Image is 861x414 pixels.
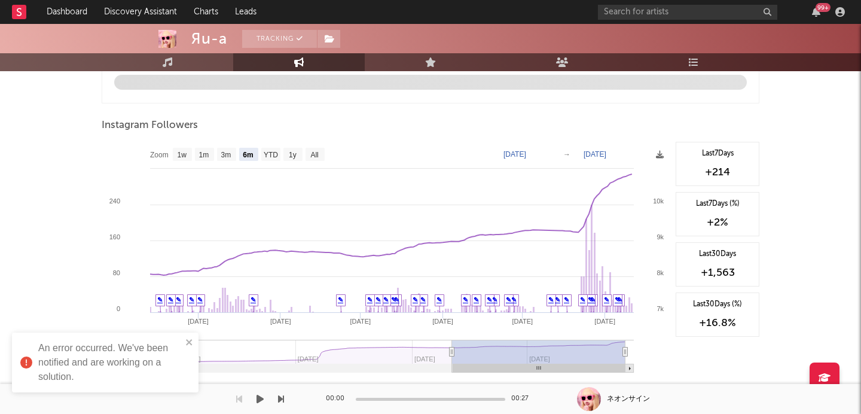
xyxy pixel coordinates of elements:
[682,165,753,179] div: +214
[474,296,479,303] a: ✎
[511,392,535,406] div: 00:27
[191,30,227,48] div: Яu-a
[38,341,182,384] div: An error occurred. We've been notified and are working on a solution.
[682,299,753,310] div: Last 30 Days (%)
[375,296,381,303] a: ✎
[598,5,777,20] input: Search for artists
[391,296,396,303] a: ✎
[657,305,664,312] text: 7k
[221,151,231,159] text: 3m
[150,151,169,159] text: Zoom
[506,296,511,303] a: ✎
[188,318,209,325] text: [DATE]
[512,318,533,325] text: [DATE]
[816,3,831,12] div: 99 +
[394,296,399,303] a: ✎
[682,148,753,159] div: Last 7 Days
[682,316,753,330] div: +16.8 %
[117,305,120,312] text: 0
[102,118,198,133] span: Instagram Followers
[463,296,468,303] a: ✎
[310,151,318,159] text: All
[657,233,664,241] text: 9k
[197,296,203,303] a: ✎
[189,296,194,303] a: ✎
[564,296,569,303] a: ✎
[812,7,820,17] button: 99+
[242,30,317,48] button: Tracking
[367,296,373,303] a: ✎
[338,296,343,303] a: ✎
[109,197,120,205] text: 240
[604,296,609,303] a: ✎
[657,269,664,276] text: 8k
[503,150,526,159] text: [DATE]
[584,150,606,159] text: [DATE]
[548,296,554,303] a: ✎
[432,318,453,325] text: [DATE]
[555,296,560,303] a: ✎
[157,296,163,303] a: ✎
[251,296,256,303] a: ✎
[511,296,517,303] a: ✎
[326,392,350,406] div: 00:00
[682,249,753,260] div: Last 30 Days
[413,296,418,303] a: ✎
[270,318,291,325] text: [DATE]
[492,296,497,303] a: ✎
[436,296,442,303] a: ✎
[383,296,389,303] a: ✎
[243,151,253,159] text: 6m
[199,151,209,159] text: 1m
[185,337,194,349] button: close
[615,296,620,303] a: ✎
[588,296,593,303] a: ✎
[109,233,120,241] text: 160
[264,151,278,159] text: YTD
[176,296,181,303] a: ✎
[350,318,371,325] text: [DATE]
[594,318,615,325] text: [DATE]
[653,197,664,205] text: 10k
[289,151,297,159] text: 1y
[580,296,585,303] a: ✎
[682,199,753,209] div: Last 7 Days (%)
[607,394,650,404] div: ネオンサイン
[682,215,753,230] div: +2 %
[420,296,426,303] a: ✎
[113,269,120,276] text: 80
[487,296,492,303] a: ✎
[168,296,173,303] a: ✎
[682,266,753,280] div: +1,563
[178,151,187,159] text: 1w
[563,150,570,159] text: →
